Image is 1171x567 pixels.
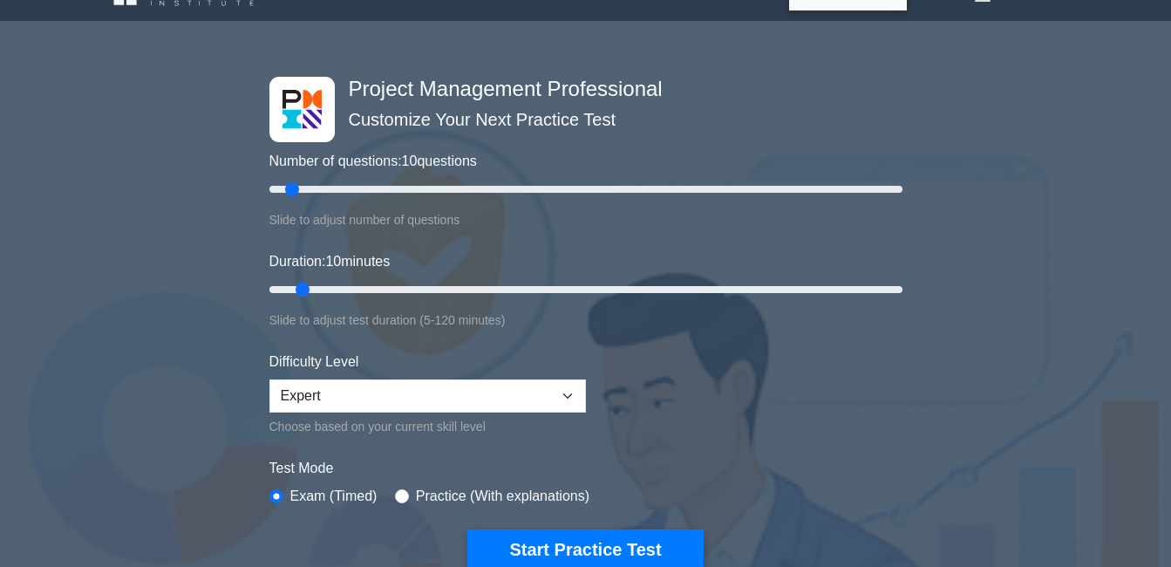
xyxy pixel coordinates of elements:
div: Slide to adjust test duration (5-120 minutes) [269,310,902,331]
div: Choose based on your current skill level [269,416,586,437]
span: 10 [402,154,418,168]
div: Slide to adjust number of questions [269,209,902,230]
label: Number of questions: questions [269,151,477,172]
h5: Customize Your Next Practice Test [342,109,817,130]
label: Test Mode [269,458,902,479]
label: Practice (With explanations) [416,486,589,507]
h4: Project Management Professional [342,77,817,102]
label: Exam (Timed) [290,486,378,507]
label: Duration: minutes [269,251,391,272]
label: Difficulty Level [269,352,359,372]
span: 10 [325,254,341,269]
